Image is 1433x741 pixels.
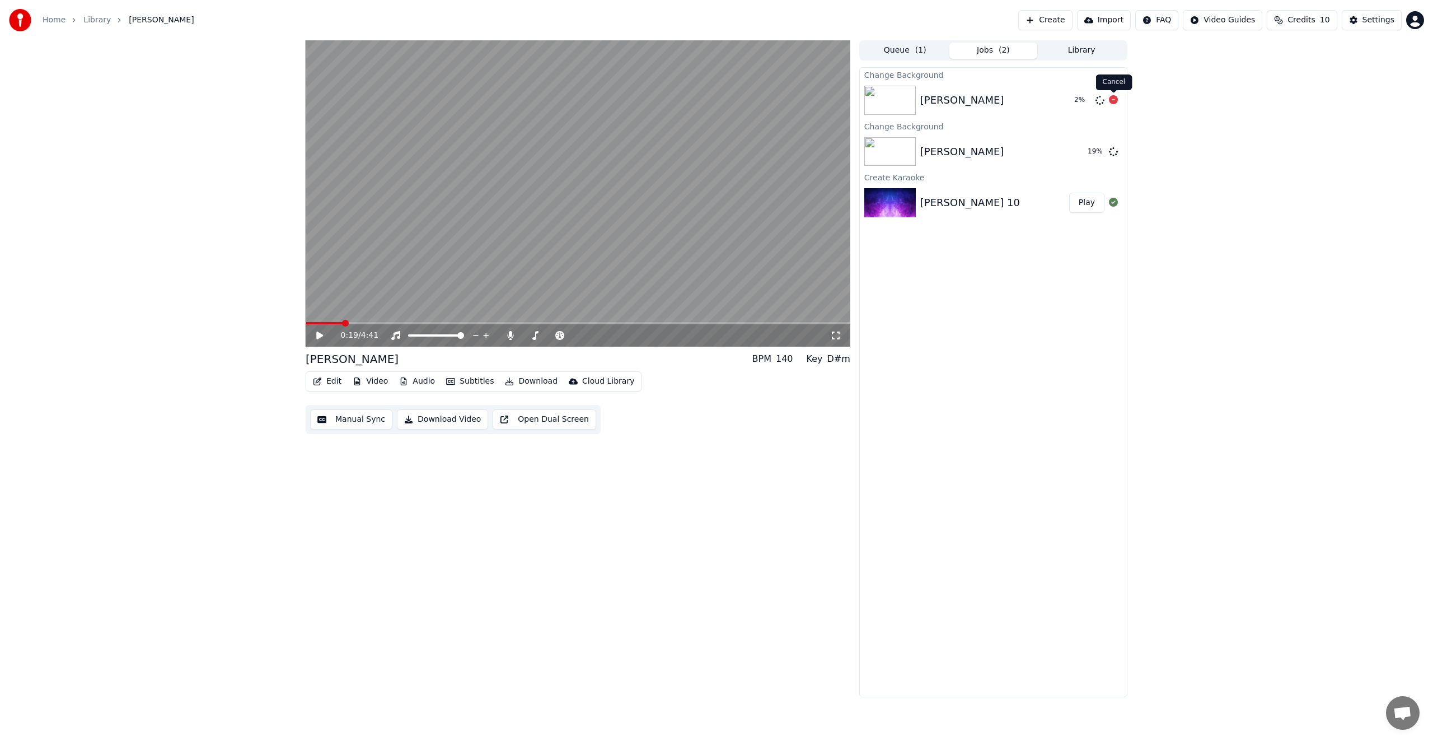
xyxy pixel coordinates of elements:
[752,352,771,366] div: BPM
[920,144,1004,160] div: [PERSON_NAME]
[1096,74,1132,90] div: Cancel
[341,330,358,341] span: 0:19
[582,376,634,387] div: Cloud Library
[1267,10,1337,30] button: Credits10
[129,15,194,26] span: [PERSON_NAME]
[1386,696,1420,730] div: Open chat
[915,45,926,56] span: ( 1 )
[306,351,399,367] div: [PERSON_NAME]
[1037,43,1126,59] button: Library
[442,374,498,389] button: Subtitles
[395,374,439,389] button: Audio
[860,170,1127,184] div: Create Karaoke
[1342,10,1402,30] button: Settings
[999,45,1010,56] span: ( 2 )
[807,352,823,366] div: Key
[1183,10,1262,30] button: Video Guides
[361,330,378,341] span: 4:41
[860,119,1127,133] div: Change Background
[1074,96,1091,105] div: 2 %
[776,352,793,366] div: 140
[1320,15,1330,26] span: 10
[493,409,596,430] button: Open Dual Screen
[43,15,65,26] a: Home
[1088,147,1104,156] div: 19 %
[1362,15,1394,26] div: Settings
[310,409,392,430] button: Manual Sync
[348,374,392,389] button: Video
[827,352,850,366] div: D#m
[397,409,488,430] button: Download Video
[1135,10,1178,30] button: FAQ
[920,92,1004,108] div: [PERSON_NAME]
[341,330,368,341] div: /
[861,43,949,59] button: Queue
[949,43,1038,59] button: Jobs
[920,195,1020,211] div: [PERSON_NAME] 10
[1018,10,1073,30] button: Create
[500,374,562,389] button: Download
[1069,193,1104,213] button: Play
[860,68,1127,81] div: Change Background
[308,374,346,389] button: Edit
[9,9,31,31] img: youka
[43,15,194,26] nav: breadcrumb
[1287,15,1315,26] span: Credits
[83,15,111,26] a: Library
[1077,10,1131,30] button: Import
